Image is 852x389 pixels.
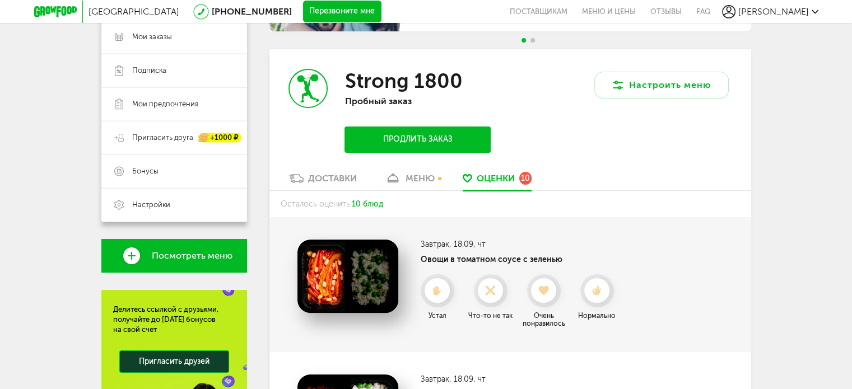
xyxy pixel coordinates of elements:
[449,240,486,249] span: , 18.09, чт
[421,255,622,264] h4: Овощи в томатном соусе с зеленью
[421,240,622,249] h3: Завтрак
[308,173,357,184] div: Доставки
[351,199,383,209] span: 10 блюд
[379,172,440,190] a: меню
[199,133,241,143] div: +1000 ₽
[101,54,247,87] a: Подписка
[477,173,515,184] span: Оценки
[101,239,247,273] a: Посмотреть меню
[519,172,532,184] div: 10
[412,312,463,320] div: Устал
[113,304,235,335] div: Делитесь ссылкой с друзьями, получайте до [DATE] бонусов на свой счет
[132,32,172,42] span: Мои заказы
[530,38,535,43] span: Go to slide 2
[519,312,569,327] div: Очень понравилось
[344,69,462,93] h3: Strong 1800
[101,121,247,154] a: Пригласить друга +1000 ₽
[344,126,490,153] button: Продлить заказ
[101,188,247,222] a: Настройки
[152,251,232,261] span: Посмотреть меню
[421,374,622,384] h3: Завтрак
[101,87,247,121] a: Мои предпочтения
[594,72,729,99] button: Настроить меню
[132,166,159,176] span: Бонусы
[89,6,179,17] span: [GEOGRAPHIC_DATA]
[449,374,486,384] span: , 18.09, чт
[572,312,622,320] div: Нормально
[406,173,435,184] div: меню
[132,133,193,143] span: Пригласить друга
[132,200,170,210] span: Настройки
[303,1,381,23] button: Перезвоните мне
[457,172,537,190] a: Оценки 10
[465,312,516,320] div: Что-то не так
[101,154,247,188] a: Бонусы
[283,172,362,190] a: Доставки
[297,240,398,313] img: Овощи в томатном соусе с зеленью
[101,20,247,54] a: Мои заказы
[132,99,198,109] span: Мои предпочтения
[132,65,166,76] span: Подписка
[119,350,229,373] a: Пригласить друзей
[212,6,292,17] a: [PHONE_NUMBER]
[522,38,526,43] span: Go to slide 1
[738,6,809,17] span: [PERSON_NAME]
[344,96,490,106] p: Пробный заказ
[269,191,751,217] div: Осталось оценить:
